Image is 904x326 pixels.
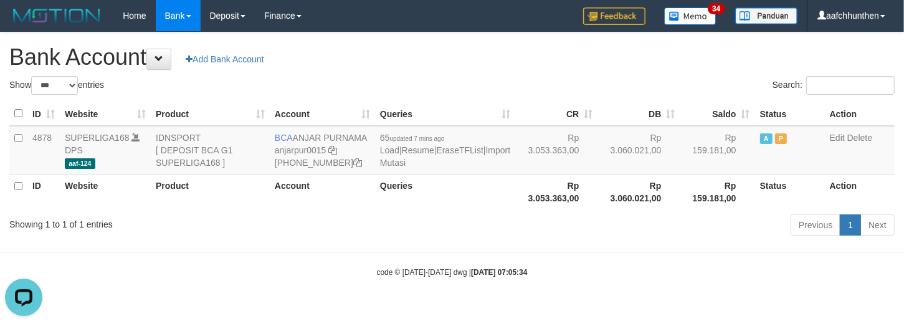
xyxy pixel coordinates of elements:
[860,214,895,236] a: Next
[31,76,78,95] select: Showentries
[402,145,434,155] a: Resume
[680,126,754,175] td: Rp 159.181,00
[597,174,680,209] th: Rp 3.060.021,00
[27,126,60,175] td: 4878
[178,49,272,70] a: Add Bank Account
[275,145,326,155] a: anjarpur0015
[328,145,337,155] a: Copy anjarpur0015 to clipboard
[380,145,510,168] a: Import Mutasi
[270,102,375,126] th: Account: activate to sort column ascending
[9,213,368,231] div: Showing 1 to 1 of 1 entries
[775,133,787,144] span: Paused
[9,45,895,70] h1: Bank Account
[680,102,754,126] th: Saldo: activate to sort column ascending
[270,126,375,175] td: ANJAR PURNAMA [PHONE_NUMBER]
[664,7,716,25] img: Button%20Memo.svg
[755,174,825,209] th: Status
[389,135,444,142] span: updated 7 mins ago
[583,7,645,25] img: Feedback.jpg
[806,76,895,95] input: Search:
[760,133,773,144] span: Active
[60,126,151,175] td: DPS
[60,102,151,126] th: Website: activate to sort column ascending
[380,133,510,168] span: | | |
[65,133,130,143] a: SUPERLIGA168
[375,102,515,126] th: Queries: activate to sort column ascending
[515,174,597,209] th: Rp 3.053.363,00
[377,268,528,277] small: code © [DATE]-[DATE] dwg |
[151,174,270,209] th: Product
[353,158,362,168] a: Copy 4062281620 to clipboard
[151,102,270,126] th: Product: activate to sort column ascending
[375,174,515,209] th: Queries
[471,268,527,277] strong: [DATE] 07:05:34
[380,133,444,143] span: 65
[830,133,845,143] a: Edit
[60,174,151,209] th: Website
[9,6,104,25] img: MOTION_logo.png
[680,174,754,209] th: Rp 159.181,00
[270,174,375,209] th: Account
[5,5,42,42] button: Open LiveChat chat widget
[791,214,840,236] a: Previous
[27,102,60,126] th: ID: activate to sort column ascending
[847,133,872,143] a: Delete
[515,102,597,126] th: CR: activate to sort column ascending
[735,7,797,24] img: panduan.png
[597,102,680,126] th: DB: activate to sort column ascending
[275,133,293,143] span: BCA
[380,145,399,155] a: Load
[840,214,861,236] a: 1
[825,174,895,209] th: Action
[436,145,483,155] a: EraseTFList
[27,174,60,209] th: ID
[65,158,95,169] span: aaf-124
[597,126,680,175] td: Rp 3.060.021,00
[151,126,270,175] td: IDNSPORT [ DEPOSIT BCA G1 SUPERLIGA168 ]
[755,102,825,126] th: Status
[9,76,104,95] label: Show entries
[708,3,725,14] span: 34
[825,102,895,126] th: Action
[515,126,597,175] td: Rp 3.053.363,00
[773,76,895,95] label: Search:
